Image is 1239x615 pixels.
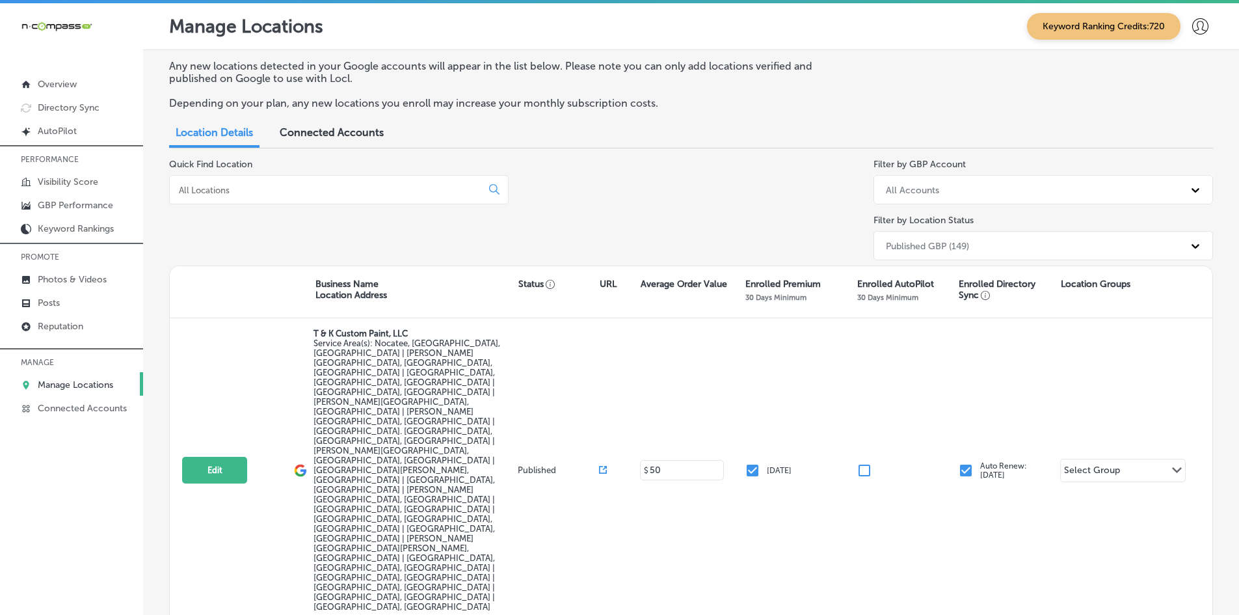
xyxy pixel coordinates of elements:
[518,465,599,475] p: Published
[518,279,600,290] p: Status
[38,126,77,137] p: AutoPilot
[280,126,384,139] span: Connected Accounts
[857,279,934,290] p: Enrolled AutoPilot
[178,184,479,196] input: All Locations
[980,461,1027,480] p: Auto Renew: [DATE]
[38,200,113,211] p: GBP Performance
[169,159,252,170] label: Quick Find Location
[1027,13,1180,40] span: Keyword Ranking Credits: 720
[644,466,648,475] p: $
[38,176,98,187] p: Visibility Score
[38,223,114,234] p: Keyword Rankings
[1061,279,1130,290] p: Location Groups
[176,126,253,139] span: Location Details
[38,79,77,90] p: Overview
[745,293,806,302] p: 30 Days Minimum
[886,240,969,251] div: Published GBP (149)
[182,457,247,484] button: Edit
[169,97,847,109] p: Depending on your plan, any new locations you enroll may increase your monthly subscription costs.
[169,16,323,37] p: Manage Locations
[38,379,113,390] p: Manage Locations
[38,297,60,308] p: Posts
[315,279,387,301] p: Business Name Location Address
[873,159,966,170] label: Filter by GBP Account
[294,464,307,477] img: logo
[313,338,500,612] span: Nocatee, FL, USA | Asbury Lake, FL, USA | Jacksonville, FL, USA | Lawtey, FL 32058, USA | Starke,...
[641,279,727,290] p: Average Order Value
[21,20,92,33] img: 660ab0bf-5cc7-4cb8-ba1c-48b5ae0f18e60NCTV_CLogo_TV_Black_-500x88.png
[959,279,1054,301] p: Enrolled Directory Sync
[313,329,514,338] p: T & K Custom Paint, LLC
[38,102,100,113] p: Directory Sync
[886,184,939,195] div: All Accounts
[1064,465,1120,480] div: Select Group
[38,321,83,332] p: Reputation
[38,274,107,285] p: Photos & Videos
[745,279,821,290] p: Enrolled Premium
[873,215,974,226] label: Filter by Location Status
[38,403,127,414] p: Connected Accounts
[767,466,792,475] p: [DATE]
[169,60,847,85] p: Any new locations detected in your Google accounts will appear in the list below. Please note you...
[600,279,617,290] p: URL
[857,293,918,302] p: 30 Days Minimum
